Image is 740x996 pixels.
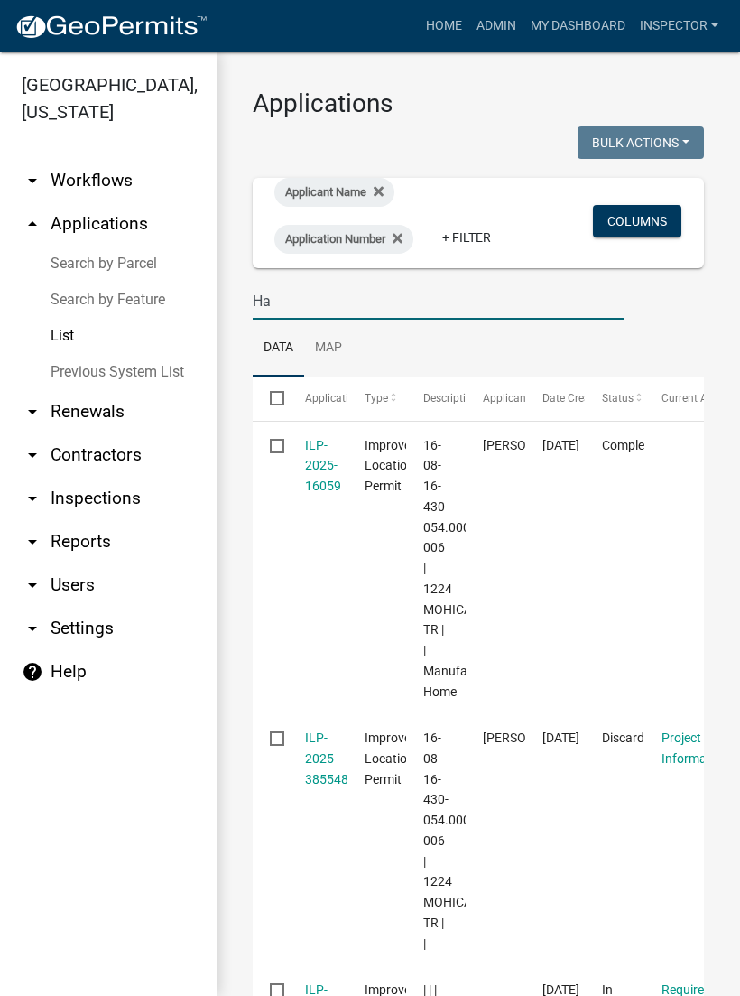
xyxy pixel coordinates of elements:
[593,205,681,237] button: Columns
[253,283,624,320] input: Search for applications
[542,392,606,405] span: Date Created
[365,392,388,405] span: Type
[285,232,385,246] span: Application Number
[253,377,287,420] datatable-header-cell: Select
[428,221,505,254] a: + Filter
[22,170,43,191] i: arrow_drop_down
[285,185,366,199] span: Applicant Name
[305,392,403,405] span: Application Number
[22,213,43,235] i: arrow_drop_up
[365,438,439,494] span: Improvement Location Permit
[483,392,530,405] span: Applicant
[578,126,704,159] button: Bulk Actions
[483,731,579,745] span: Timothy
[523,9,633,43] a: My Dashboard
[22,574,43,596] i: arrow_drop_down
[22,488,43,509] i: arrow_drop_down
[22,401,43,423] i: arrow_drop_down
[253,88,704,119] h3: Applications
[525,377,585,420] datatable-header-cell: Date Created
[423,438,504,699] span: 16-08-16-430-054.000-006 | 1224 MOHICAN TR | | Manufactured Home
[633,9,726,43] a: Inspector
[365,731,439,787] span: Improvement Location Permit
[644,377,704,420] datatable-header-cell: Current Activity
[423,731,481,951] span: 16-08-16-430-054.000-006 | 1224 MOHICAN TR | |
[661,731,728,766] a: Project Information
[253,320,304,377] a: Data
[419,9,469,43] a: Home
[22,618,43,639] i: arrow_drop_down
[602,438,662,452] span: Completed
[22,661,43,683] i: help
[542,438,579,452] span: 03/07/2025
[585,377,644,420] datatable-header-cell: Status
[287,377,347,420] datatable-header-cell: Application Number
[469,9,523,43] a: Admin
[542,731,579,745] span: 03/06/2025
[304,320,353,377] a: Map
[22,531,43,553] i: arrow_drop_down
[602,731,658,745] span: Discarded
[305,438,341,494] a: ILP-2025-16059
[661,392,736,405] span: Current Activity
[602,392,634,405] span: Status
[423,392,478,405] span: Description
[22,444,43,466] i: arrow_drop_down
[483,438,579,452] span: Sarah Eckert
[406,377,466,420] datatable-header-cell: Description
[347,377,406,420] datatable-header-cell: Type
[466,377,525,420] datatable-header-cell: Applicant
[305,731,348,787] a: ILP-2025-385548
